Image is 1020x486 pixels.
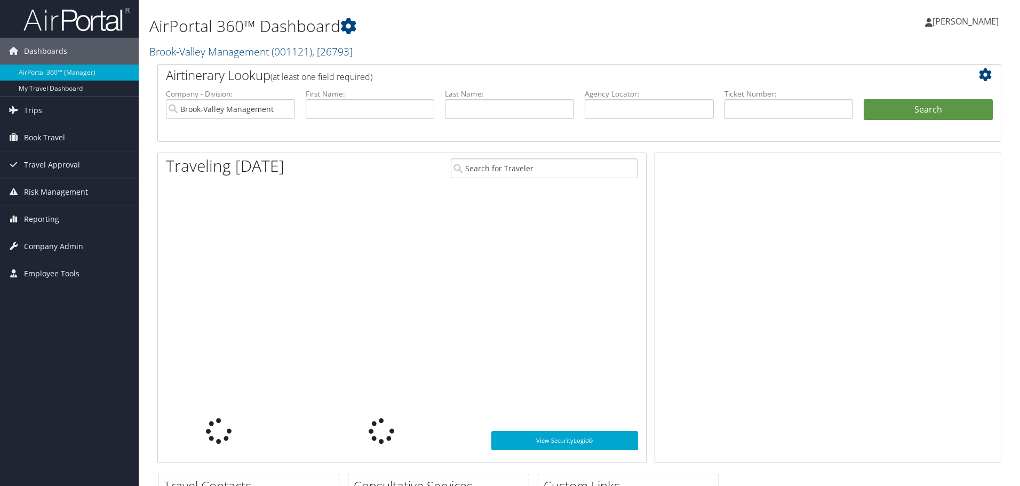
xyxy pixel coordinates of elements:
[451,158,638,178] input: Search for Traveler
[306,89,435,99] label: First Name:
[864,99,993,121] button: Search
[724,89,854,99] label: Ticket Number:
[933,15,999,27] span: [PERSON_NAME]
[270,71,372,83] span: (at least one field required)
[166,89,295,99] label: Company - Division:
[23,7,130,32] img: airportal-logo.png
[24,38,67,65] span: Dashboards
[24,206,59,233] span: Reporting
[24,152,80,178] span: Travel Approval
[24,179,88,205] span: Risk Management
[166,66,922,84] h2: Airtinerary Lookup
[149,44,353,59] a: Brook-Valley Management
[24,124,65,151] span: Book Travel
[925,5,1009,37] a: [PERSON_NAME]
[24,97,42,124] span: Trips
[272,44,312,59] span: ( 001121 )
[491,431,638,450] a: View SecurityLogic®
[312,44,353,59] span: , [ 26793 ]
[24,260,79,287] span: Employee Tools
[166,155,284,177] h1: Traveling [DATE]
[585,89,714,99] label: Agency Locator:
[445,89,574,99] label: Last Name:
[149,15,723,37] h1: AirPortal 360™ Dashboard
[24,233,83,260] span: Company Admin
